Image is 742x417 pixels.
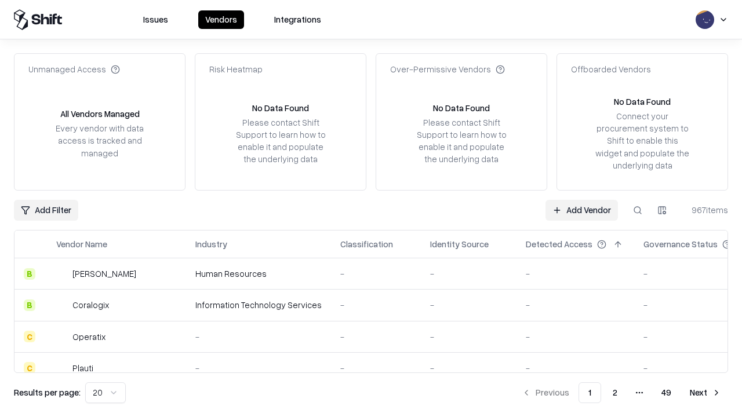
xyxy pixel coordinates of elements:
div: 967 items [682,204,728,216]
div: Vendor Name [56,238,107,250]
div: B [24,299,35,311]
div: C [24,331,35,342]
div: Identity Source [430,238,489,250]
div: - [430,362,507,374]
div: Operatix [72,331,106,343]
div: [PERSON_NAME] [72,268,136,280]
div: Unmanaged Access [28,63,120,75]
div: Human Resources [195,268,322,280]
div: Risk Heatmap [209,63,263,75]
button: Integrations [267,10,328,29]
div: No Data Found [433,102,490,114]
div: - [430,268,507,280]
div: Connect your procurement system to Shift to enable this widget and populate the underlying data [594,110,690,171]
div: - [430,299,507,311]
div: Coralogix [72,299,109,311]
div: All Vendors Managed [60,108,140,120]
div: No Data Found [614,96,671,108]
p: Results per page: [14,386,81,398]
div: - [430,331,507,343]
div: B [24,268,35,280]
div: Governance Status [643,238,718,250]
a: Add Vendor [545,200,618,221]
div: No Data Found [252,102,309,114]
div: Detected Access [526,238,592,250]
button: 49 [652,382,681,403]
button: Next [683,382,728,403]
div: Classification [340,238,393,250]
img: Operatix [56,331,68,342]
img: Coralogix [56,299,68,311]
div: Industry [195,238,227,250]
div: - [340,362,412,374]
div: - [340,331,412,343]
div: - [526,299,625,311]
div: - [526,268,625,280]
div: Every vendor with data access is tracked and managed [52,122,148,159]
button: Issues [136,10,175,29]
div: Information Technology Services [195,299,322,311]
div: - [526,362,625,374]
div: - [340,268,412,280]
div: Plauti [72,362,93,374]
div: - [195,362,322,374]
div: Please contact Shift Support to learn how to enable it and populate the underlying data [232,116,329,166]
div: - [340,299,412,311]
button: 2 [603,382,627,403]
img: Plauti [56,362,68,374]
div: Over-Permissive Vendors [390,63,505,75]
button: Add Filter [14,200,78,221]
nav: pagination [515,382,728,403]
img: Deel [56,268,68,280]
button: 1 [579,382,601,403]
div: - [526,331,625,343]
div: Please contact Shift Support to learn how to enable it and populate the underlying data [413,116,510,166]
button: Vendors [198,10,244,29]
div: Offboarded Vendors [571,63,651,75]
div: C [24,362,35,374]
div: - [195,331,322,343]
